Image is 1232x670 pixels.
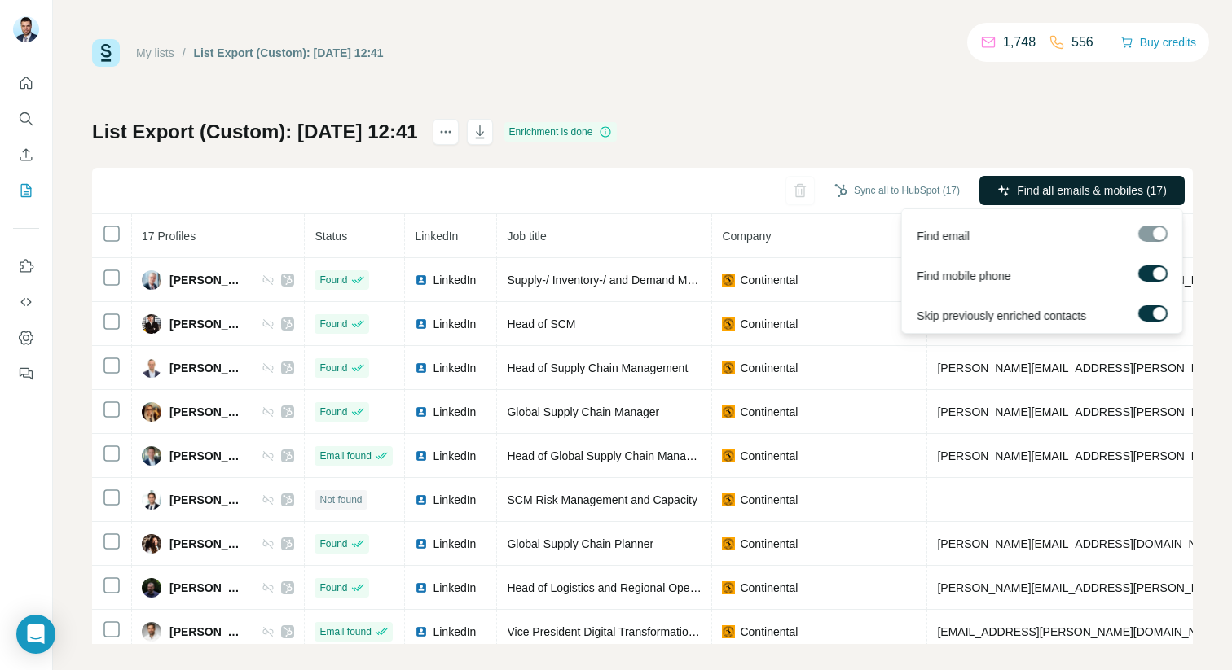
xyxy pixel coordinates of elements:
span: Continental [740,448,798,464]
span: Continental [740,492,798,508]
a: My lists [136,46,174,59]
span: Job title [507,230,546,243]
button: Enrich CSV [13,140,39,169]
span: Find mobile phone [917,268,1010,284]
span: Not found [319,493,362,507]
span: Continental [740,580,798,596]
button: Dashboard [13,323,39,353]
span: [PERSON_NAME] [169,536,245,552]
span: Found [319,273,347,287]
span: Status [315,230,347,243]
button: My lists [13,176,39,205]
img: company-logo [722,274,735,287]
button: Search [13,104,39,134]
span: [PERSON_NAME] [169,272,245,288]
div: Enrichment is done [504,122,618,142]
img: Avatar [142,446,161,466]
img: company-logo [722,405,735,418]
img: company-logo [722,493,735,506]
span: Continental [740,404,798,420]
span: Find email [917,228,970,244]
button: Feedback [13,359,39,388]
span: Continental [740,624,798,640]
span: LinkedIn [433,624,476,640]
span: Continental [740,360,798,376]
span: LinkedIn [433,404,476,420]
img: Surfe Logo [92,39,120,67]
span: [PERSON_NAME] [169,624,245,640]
span: LinkedIn [415,230,458,243]
span: Head of Global Supply Chain Management (SCM) Governance, Group Sector ContiTech [507,449,953,462]
img: company-logo [722,361,735,374]
div: List Export (Custom): [DATE] 12:41 [194,45,384,61]
span: 17 Profiles [142,230,196,243]
span: [PERSON_NAME] [169,404,245,420]
img: Avatar [142,534,161,554]
p: 1,748 [1003,33,1036,52]
span: Head of Logistics and Regional Operations EMEA [507,581,759,594]
span: Vice President Digital Transformation Operations, SCM & Quality [507,625,834,638]
span: LinkedIn [433,272,476,288]
button: actions [433,119,459,145]
img: Avatar [142,270,161,290]
span: Company [722,230,771,243]
img: Avatar [142,578,161,598]
img: LinkedIn logo [415,405,428,418]
div: Open Intercom Messenger [16,615,55,654]
span: LinkedIn [433,448,476,464]
span: [PERSON_NAME][EMAIL_ADDRESS][DOMAIN_NAME] [937,537,1224,550]
img: LinkedIn logo [415,537,428,550]
span: Found [319,536,347,551]
img: Avatar [142,490,161,510]
img: LinkedIn logo [415,449,428,462]
img: LinkedIn logo [415,625,428,638]
li: / [183,45,186,61]
span: LinkedIn [433,492,476,508]
span: [PERSON_NAME] [169,580,245,596]
span: Found [319,317,347,331]
button: Quick start [13,68,39,98]
img: LinkedIn logo [415,274,428,287]
span: Head of Supply Chain Management [507,361,688,374]
img: Avatar [142,358,161,378]
span: Skip previously enriched contacts [917,308,1086,324]
span: LinkedIn [433,360,476,376]
span: Continental [740,536,798,552]
img: company-logo [722,537,735,550]
span: Found [319,405,347,419]
span: Find all emails & mobiles (17) [1017,182,1167,199]
span: SCM Risk Management and Capacity [507,493,697,506]
span: LinkedIn [433,316,476,332]
span: LinkedIn [433,580,476,596]
img: company-logo [722,581,735,594]
span: [EMAIL_ADDRESS][PERSON_NAME][DOMAIN_NAME] [937,625,1224,638]
button: Use Surfe on LinkedIn [13,252,39,281]
button: Use Surfe API [13,287,39,317]
span: Global Supply Chain Planner [507,537,653,550]
span: Continental [740,316,798,332]
span: Found [319,361,347,375]
img: LinkedIn logo [415,581,428,594]
img: Avatar [142,622,161,642]
span: [PERSON_NAME] [169,448,245,464]
button: Find all emails & mobiles (17) [979,176,1185,205]
p: 556 [1071,33,1093,52]
img: LinkedIn logo [415,361,428,374]
span: LinkedIn [433,536,476,552]
span: Email found [319,449,371,463]
h1: List Export (Custom): [DATE] 12:41 [92,119,418,145]
img: company-logo [722,625,735,638]
img: company-logo [722,317,735,331]
span: Email found [319,624,371,639]
img: LinkedIn logo [415,493,428,506]
span: Supply-/ Inventory-/ and Demand Manager [507,274,723,287]
img: company-logo [722,449,735,462]
img: Avatar [142,314,161,334]
span: Head of SCM [507,317,575,331]
button: Sync all to HubSpot (17) [823,178,971,203]
span: Found [319,580,347,595]
span: [PERSON_NAME] [169,316,245,332]
span: [PERSON_NAME] [169,360,245,376]
span: Global Supply Chain Manager [507,405,659,418]
span: Continental [740,272,798,288]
